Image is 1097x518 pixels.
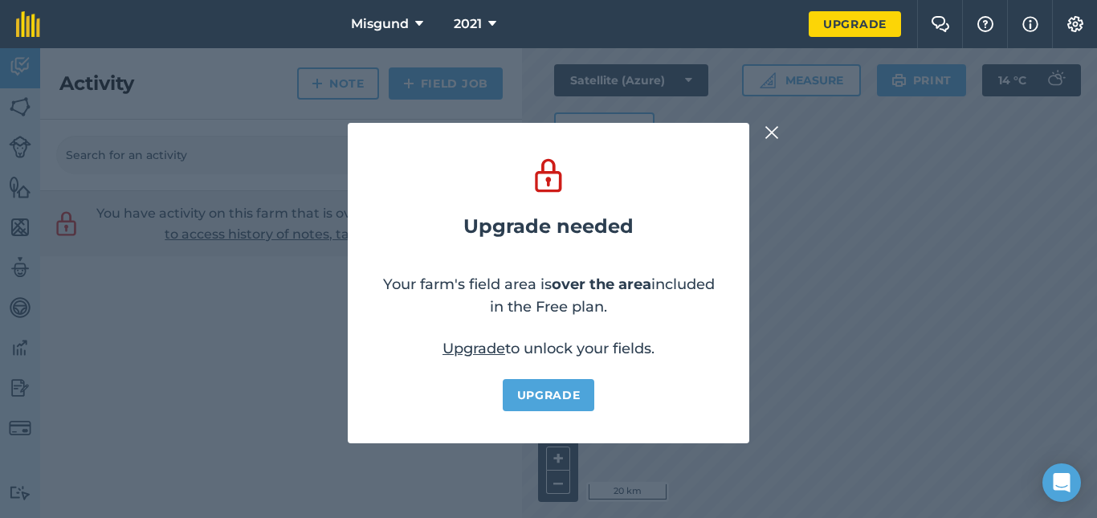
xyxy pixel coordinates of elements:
[16,11,40,37] img: fieldmargin Logo
[809,11,901,37] a: Upgrade
[765,123,779,142] img: svg+xml;base64,PHN2ZyB4bWxucz0iaHR0cDovL3d3dy53My5vcmcvMjAwMC9zdmciIHdpZHRoPSIyMiIgaGVpZ2h0PSIzMC...
[1042,463,1081,502] div: Open Intercom Messenger
[442,337,655,360] p: to unlock your fields.
[442,340,505,357] a: Upgrade
[1066,16,1085,32] img: A cog icon
[552,275,651,293] strong: over the area
[454,14,482,34] span: 2021
[976,16,995,32] img: A question mark icon
[1022,14,1038,34] img: svg+xml;base64,PHN2ZyB4bWxucz0iaHR0cDovL3d3dy53My5vcmcvMjAwMC9zdmciIHdpZHRoPSIxNyIgaGVpZ2h0PSIxNy...
[463,215,634,238] h2: Upgrade needed
[503,379,595,411] a: Upgrade
[931,16,950,32] img: Two speech bubbles overlapping with the left bubble in the forefront
[351,14,409,34] span: Misgund
[380,273,717,318] p: Your farm's field area is included in the Free plan.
